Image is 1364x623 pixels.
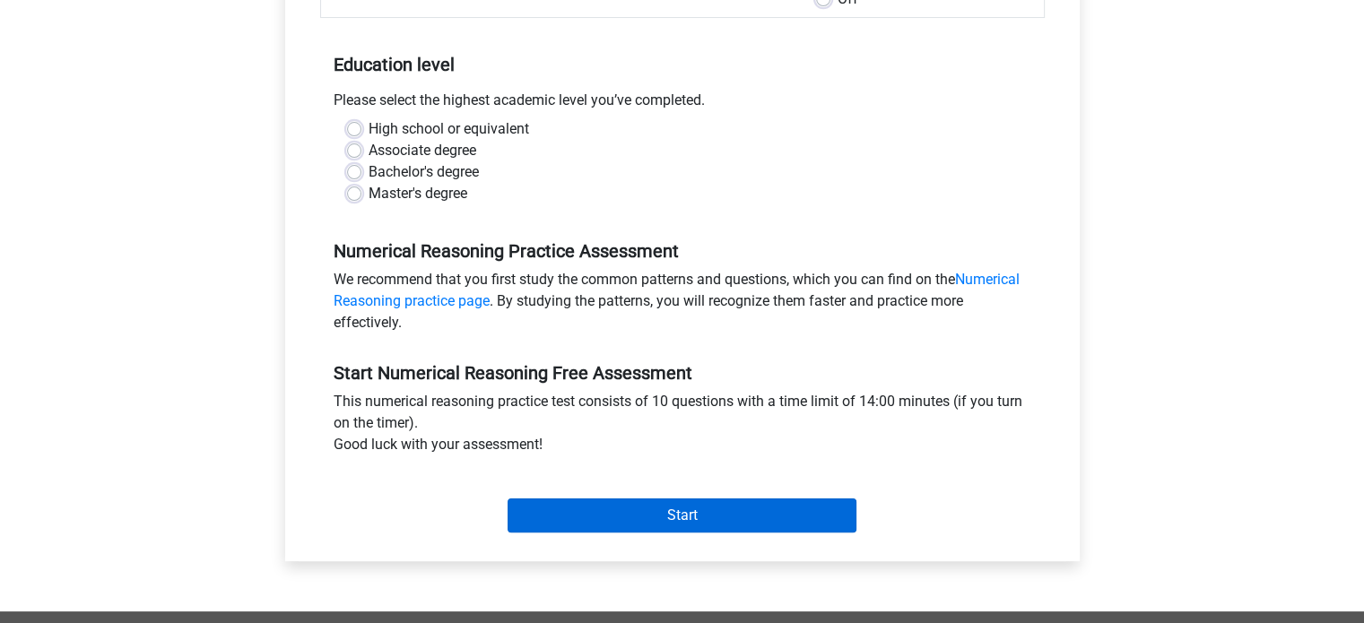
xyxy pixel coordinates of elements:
[369,118,529,140] label: High school or equivalent
[508,498,856,532] input: Start
[369,183,467,204] label: Master's degree
[320,269,1045,341] div: We recommend that you first study the common patterns and questions, which you can find on the . ...
[334,47,1031,82] h5: Education level
[334,240,1031,262] h5: Numerical Reasoning Practice Assessment
[369,161,479,183] label: Bachelor's degree
[369,140,476,161] label: Associate degree
[334,362,1031,384] h5: Start Numerical Reasoning Free Assessment
[320,391,1045,463] div: This numerical reasoning practice test consists of 10 questions with a time limit of 14:00 minute...
[320,90,1045,118] div: Please select the highest academic level you’ve completed.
